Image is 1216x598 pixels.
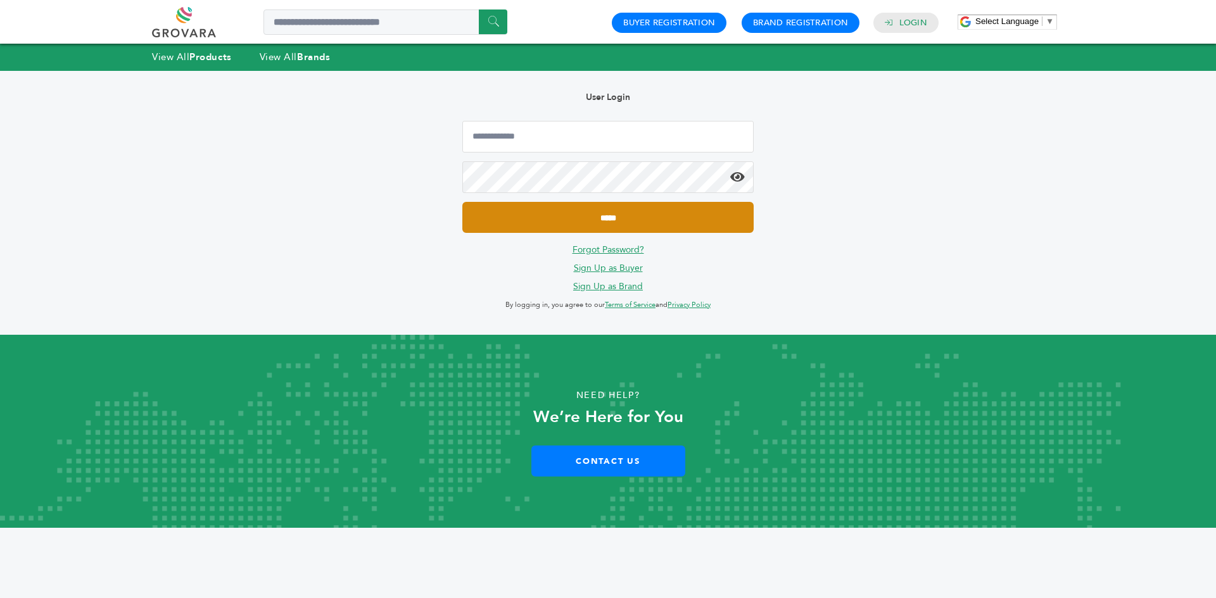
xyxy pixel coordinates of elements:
a: Privacy Policy [668,300,711,309]
b: User Login [586,91,630,103]
a: Select Language​ [975,16,1054,26]
strong: Products [189,51,231,63]
span: Select Language [975,16,1039,26]
span: ▼ [1046,16,1054,26]
a: Buyer Registration [623,17,715,28]
strong: Brands [297,51,330,63]
a: View AllBrands [260,51,331,63]
p: Need Help? [61,386,1155,405]
a: Login [899,17,927,28]
a: Brand Registration [753,17,848,28]
p: By logging in, you agree to our and [462,297,754,313]
a: Contact Us [531,445,685,477]
a: Terms of Service [605,300,655,309]
a: Sign Up as Buyer [574,262,643,274]
input: Search a product or brand... [263,9,507,35]
a: Sign Up as Brand [573,280,643,292]
a: Forgot Password? [573,244,644,256]
input: Password [462,161,754,193]
input: Email Address [462,121,754,153]
strong: We’re Here for You [533,406,683,428]
a: View AllProducts [152,51,232,63]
